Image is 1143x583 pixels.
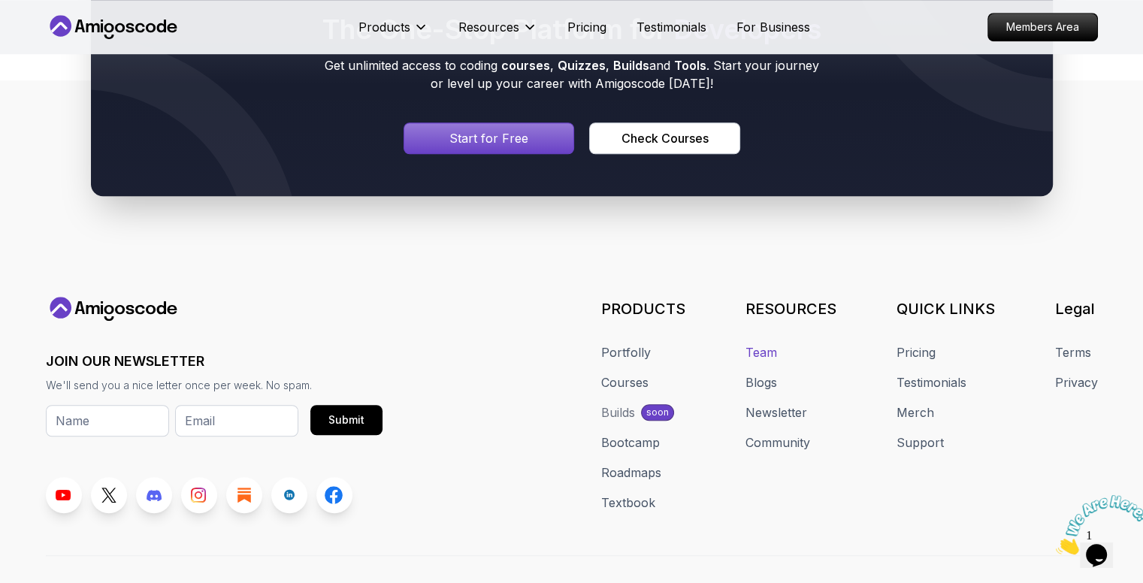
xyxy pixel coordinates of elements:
a: Courses [601,373,649,391]
span: Tools [674,58,706,73]
a: Pricing [567,18,606,36]
a: Community [745,433,810,452]
a: LinkedIn link [271,477,307,513]
div: Submit [328,412,364,427]
button: Submit [310,405,383,435]
a: Team [745,343,777,361]
a: Members Area [987,13,1098,41]
input: Name [46,405,169,436]
a: Twitter link [91,477,127,513]
a: Textbook [601,494,655,512]
iframe: chat widget [1050,489,1143,560]
a: Facebook link [316,477,352,513]
a: Pricing [897,343,936,361]
div: Check Courses [621,129,708,147]
a: Discord link [136,477,172,513]
a: Signin page [404,122,575,154]
a: Portfolly [601,343,651,361]
span: courses [501,58,550,73]
a: Youtube link [46,477,82,513]
a: Testimonials [637,18,706,36]
a: Merch [897,403,934,421]
a: Blog link [226,477,262,513]
a: Support [897,433,944,452]
a: Blogs [745,373,777,391]
span: 1 [6,6,12,19]
p: Start for Free [449,129,528,147]
a: Newsletter [745,403,807,421]
img: Chat attention grabber [6,6,99,65]
input: Email [175,405,298,436]
a: Privacy [1055,373,1098,391]
a: Courses page [589,122,739,154]
a: Roadmaps [601,464,661,482]
p: Get unlimited access to coding , , and . Start your journey or level up your career with Amigosco... [319,56,824,92]
h3: PRODUCTS [601,298,685,319]
a: Instagram link [181,477,217,513]
p: We'll send you a nice letter once per week. No spam. [46,378,383,393]
p: Products [358,18,410,36]
h3: Legal [1055,298,1098,319]
h3: RESOURCES [745,298,836,319]
p: Members Area [988,14,1097,41]
h3: QUICK LINKS [897,298,995,319]
a: Bootcamp [601,433,660,452]
span: Quizzes [558,58,606,73]
h3: JOIN OUR NEWSLETTER [46,351,383,372]
button: Products [358,18,428,48]
p: Resources [458,18,519,36]
p: soon [646,406,669,418]
a: Terms [1055,343,1091,361]
button: Resources [458,18,537,48]
button: Check Courses [589,122,739,154]
a: Testimonials [897,373,966,391]
a: For Business [736,18,810,36]
div: Builds [601,403,635,421]
span: Builds [613,58,649,73]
